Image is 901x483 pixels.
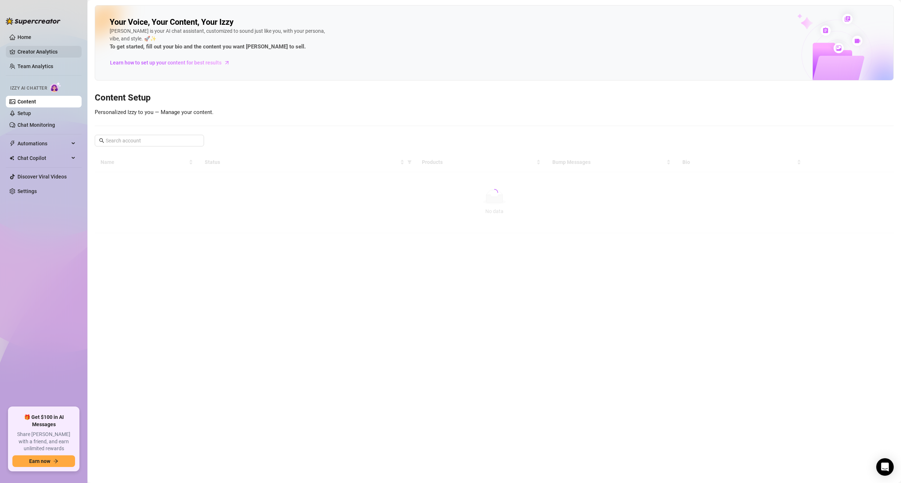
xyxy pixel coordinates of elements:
div: [PERSON_NAME] is your AI chat assistant, customized to sound just like you, with your persona, vi... [110,27,328,51]
span: search [99,138,104,143]
a: Chat Monitoring [17,122,55,128]
input: Search account [106,137,194,145]
a: Team Analytics [17,63,53,69]
h2: Your Voice, Your Content, Your Izzy [110,17,234,27]
a: Setup [17,110,31,116]
img: logo-BBDzfeDw.svg [6,17,60,25]
span: Personalized Izzy to you — Manage your content. [95,109,214,115]
span: loading [491,189,498,196]
button: Earn nowarrow-right [12,455,75,467]
span: Learn how to set up your content for best results [110,59,222,67]
span: 🎁 Get $100 in AI Messages [12,414,75,428]
span: Chat Copilot [17,152,69,164]
strong: To get started, fill out your bio and the content you want [PERSON_NAME] to sell. [110,43,306,50]
span: Earn now [29,458,50,464]
a: Discover Viral Videos [17,174,67,180]
span: thunderbolt [9,141,15,146]
div: Open Intercom Messenger [876,458,894,476]
span: Automations [17,138,69,149]
img: AI Chatter [50,82,61,93]
img: Chat Copilot [9,156,14,161]
span: Izzy AI Chatter [10,85,47,92]
img: ai-chatter-content-library-cLFOSyPT.png [780,6,893,80]
a: Creator Analytics [17,46,76,58]
a: Learn how to set up your content for best results [110,57,235,68]
a: Content [17,99,36,105]
span: arrow-right [223,59,231,66]
span: Share [PERSON_NAME] with a friend, and earn unlimited rewards [12,431,75,452]
h3: Content Setup [95,92,894,104]
a: Settings [17,188,37,194]
a: Home [17,34,31,40]
span: arrow-right [53,459,58,464]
